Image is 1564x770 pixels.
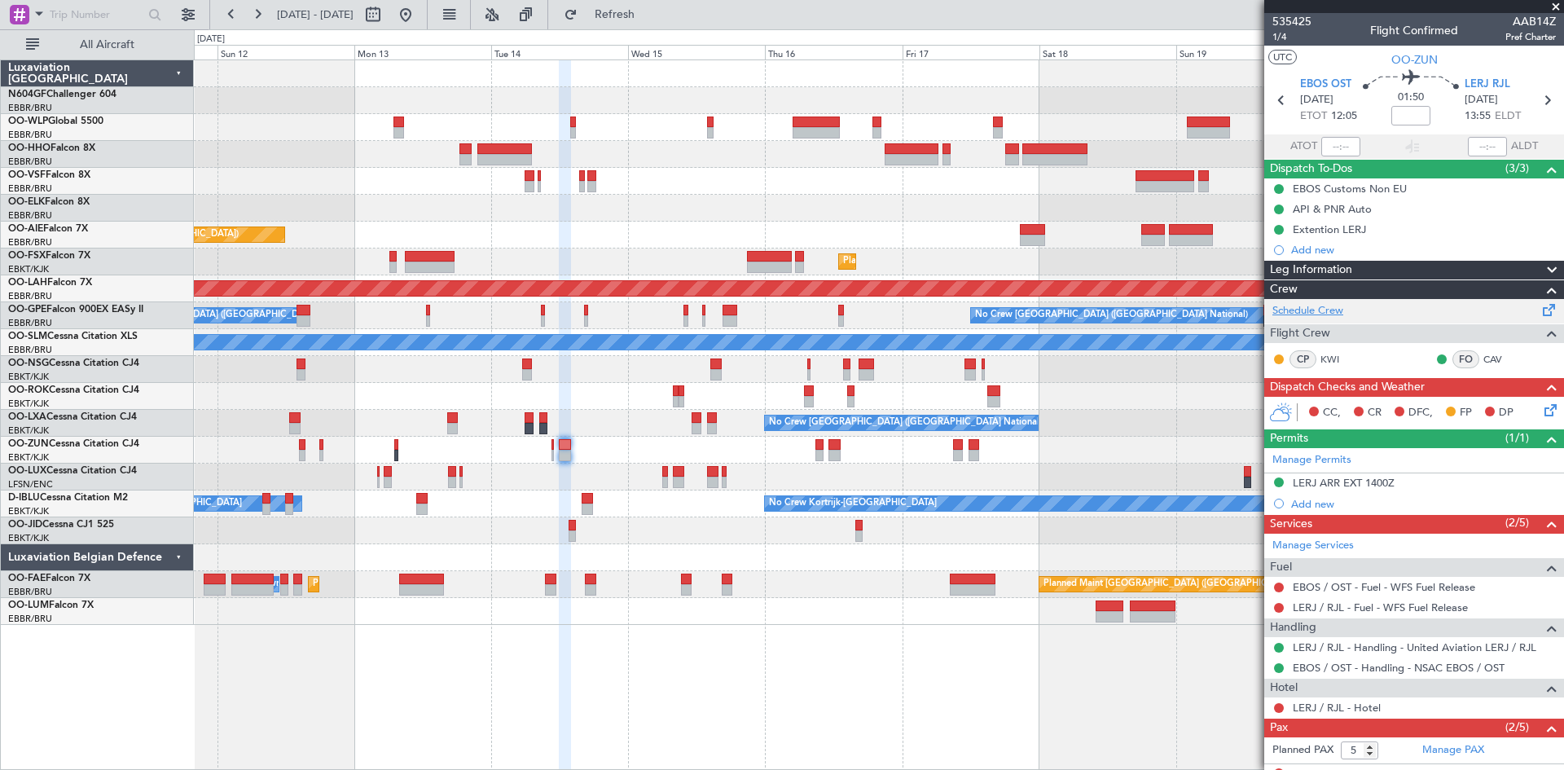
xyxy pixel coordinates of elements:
[313,572,455,596] div: Planned Maint Melsbroek Air Base
[8,412,46,422] span: OO-LXA
[1370,22,1458,39] div: Flight Confirmed
[8,90,46,99] span: N604GF
[1460,405,1472,421] span: FP
[1290,139,1317,155] span: ATOT
[8,451,49,464] a: EBKT/KJK
[8,117,48,126] span: OO-WLP
[1465,108,1491,125] span: 13:55
[1272,452,1351,469] a: Manage Permits
[8,613,52,625] a: EBBR/BRU
[217,45,354,59] div: Sun 12
[1293,202,1372,216] div: API & PNR Auto
[491,45,628,59] div: Tue 14
[1270,515,1312,534] span: Services
[8,493,128,503] a: D-IBLUCessna Citation M2
[8,466,46,476] span: OO-LUX
[8,574,46,583] span: OO-FAE
[8,224,43,234] span: OO-AIE
[8,385,49,395] span: OO-ROK
[1511,139,1538,155] span: ALDT
[8,332,138,341] a: OO-SLMCessna Citation XLS
[769,411,1042,435] div: No Crew [GEOGRAPHIC_DATA] ([GEOGRAPHIC_DATA] National)
[628,45,765,59] div: Wed 15
[8,183,52,195] a: EBBR/BRU
[8,398,49,410] a: EBKT/KJK
[8,209,52,222] a: EBBR/BRU
[8,305,143,315] a: OO-GPEFalcon 900EX EASy II
[1293,476,1395,490] div: LERJ ARR EXT 1400Z
[1452,350,1479,368] div: FO
[8,251,46,261] span: OO-FSX
[8,117,103,126] a: OO-WLPGlobal 5500
[8,359,139,368] a: OO-NSGCessna Citation CJ4
[8,305,46,315] span: OO-GPE
[1270,378,1425,397] span: Dispatch Checks and Weather
[1293,661,1505,675] a: EBOS / OST - Handling - NSAC EBOS / OST
[1293,222,1366,236] div: Extention LERJ
[8,478,53,491] a: LFSN/ENC
[765,45,902,59] div: Thu 16
[1272,538,1354,554] a: Manage Services
[1465,92,1498,108] span: [DATE]
[8,90,116,99] a: N604GFChallenger 604
[8,466,137,476] a: OO-LUXCessna Citation CJ4
[903,45,1039,59] div: Fri 17
[1505,514,1529,531] span: (2/5)
[85,303,358,328] div: No Crew [GEOGRAPHIC_DATA] ([GEOGRAPHIC_DATA] National)
[1391,51,1438,68] span: OO-ZUN
[1270,558,1292,577] span: Fuel
[8,129,52,141] a: EBBR/BRU
[1320,352,1357,367] a: KWI
[1272,303,1343,319] a: Schedule Crew
[1499,405,1513,421] span: DP
[8,332,47,341] span: OO-SLM
[8,520,42,530] span: OO-JID
[18,32,177,58] button: All Aircraft
[1398,90,1424,106] span: 01:50
[8,439,139,449] a: OO-ZUNCessna Citation CJ4
[1270,280,1298,299] span: Crew
[843,249,1033,274] div: Planned Maint Kortrijk-[GEOGRAPHIC_DATA]
[1270,429,1308,448] span: Permits
[1293,601,1468,614] a: LERJ / RJL - Fuel - WFS Fuel Release
[8,197,45,207] span: OO-ELK
[1300,77,1351,93] span: EBOS OST
[1505,719,1529,736] span: (2/5)
[1368,405,1382,421] span: CR
[1300,108,1327,125] span: ETOT
[8,344,52,356] a: EBBR/BRU
[1268,50,1297,64] button: UTC
[556,2,654,28] button: Refresh
[1323,405,1341,421] span: CC,
[1300,92,1333,108] span: [DATE]
[8,601,49,610] span: OO-LUM
[1270,618,1316,637] span: Handling
[8,359,49,368] span: OO-NSG
[8,317,52,329] a: EBBR/BRU
[581,9,649,20] span: Refresh
[1291,243,1556,257] div: Add new
[1176,45,1313,59] div: Sun 19
[1270,324,1330,343] span: Flight Crew
[1408,405,1433,421] span: DFC,
[8,371,49,383] a: EBKT/KJK
[1483,352,1520,367] a: CAV
[1505,160,1529,177] span: (3/3)
[8,425,49,437] a: EBKT/KJK
[8,412,137,422] a: OO-LXACessna Citation CJ4
[1495,108,1521,125] span: ELDT
[8,586,52,598] a: EBBR/BRU
[1270,261,1352,279] span: Leg Information
[8,278,47,288] span: OO-LAH
[8,102,52,114] a: EBBR/BRU
[1289,350,1316,368] div: CP
[1465,77,1510,93] span: LERJ RJL
[1293,640,1536,654] a: LERJ / RJL - Handling - United Aviation LERJ / RJL
[8,197,90,207] a: OO-ELKFalcon 8X
[8,439,49,449] span: OO-ZUN
[1039,45,1176,59] div: Sat 18
[50,2,143,27] input: Trip Number
[1043,572,1338,596] div: Planned Maint [GEOGRAPHIC_DATA] ([GEOGRAPHIC_DATA] National)
[8,170,90,180] a: OO-VSFFalcon 8X
[8,224,88,234] a: OO-AIEFalcon 7X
